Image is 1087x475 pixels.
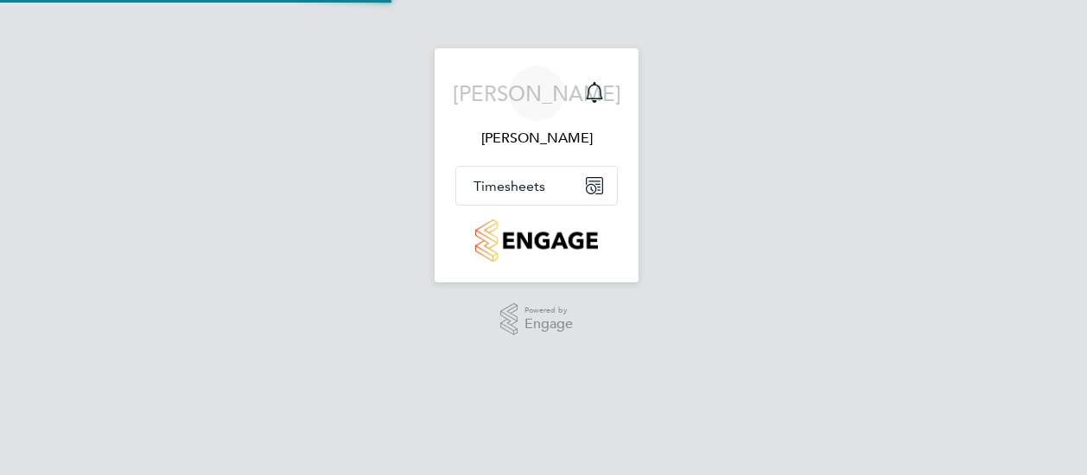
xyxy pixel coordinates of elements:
button: Timesheets [456,167,617,205]
span: Engage [524,317,573,332]
span: Timesheets [474,178,545,194]
img: countryside-properties-logo-retina.png [475,219,597,262]
a: Powered byEngage [500,303,574,336]
span: Powered by [524,303,573,318]
nav: Main navigation [435,48,639,282]
span: John Adamson [455,128,618,149]
span: [PERSON_NAME] [453,82,621,104]
a: [PERSON_NAME][PERSON_NAME] [455,66,618,149]
a: Go to home page [455,219,618,262]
